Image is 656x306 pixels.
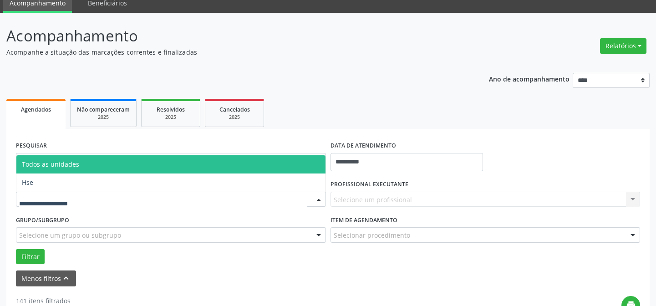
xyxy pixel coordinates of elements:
i: keyboard_arrow_up [61,273,71,283]
label: Grupo/Subgrupo [16,213,69,227]
div: 2025 [77,114,130,121]
span: Cancelados [219,106,250,113]
p: Ano de acompanhamento [489,73,570,84]
div: 2025 [148,114,193,121]
button: Relatórios [600,38,646,54]
span: Resolvidos [157,106,185,113]
label: Item de agendamento [331,213,397,227]
div: 141 itens filtrados [16,296,117,306]
button: Filtrar [16,249,45,265]
button: Menos filtroskeyboard_arrow_up [16,270,76,286]
label: DATA DE ATENDIMENTO [331,139,396,153]
span: Agendados [21,106,51,113]
span: Todos as unidades [22,160,79,168]
p: Acompanhe a situação das marcações correntes e finalizadas [6,47,457,57]
label: PESQUISAR [16,139,47,153]
span: Selecione um grupo ou subgrupo [19,230,121,240]
div: 2025 [212,114,257,121]
span: Não compareceram [77,106,130,113]
label: PROFISSIONAL EXECUTANTE [331,178,408,192]
span: Selecionar procedimento [334,230,410,240]
p: Acompanhamento [6,25,457,47]
span: Hse [22,178,33,187]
